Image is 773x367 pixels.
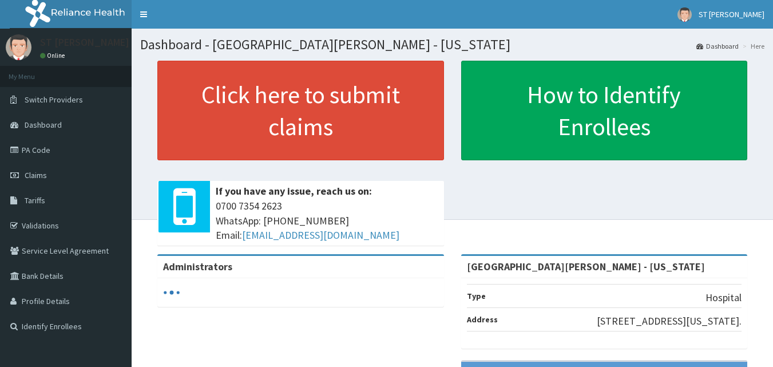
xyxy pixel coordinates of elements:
[467,314,498,325] b: Address
[6,34,31,60] img: User Image
[25,120,62,130] span: Dashboard
[467,260,705,273] strong: [GEOGRAPHIC_DATA][PERSON_NAME] - [US_STATE]
[140,37,764,52] h1: Dashboard - [GEOGRAPHIC_DATA][PERSON_NAME] - [US_STATE]
[25,94,83,105] span: Switch Providers
[25,195,45,206] span: Tariffs
[461,61,748,160] a: How to Identify Enrollees
[163,260,232,273] b: Administrators
[699,9,764,19] span: ST [PERSON_NAME]
[25,170,47,180] span: Claims
[696,41,739,51] a: Dashboard
[216,184,372,198] b: If you have any issue, reach us on:
[40,37,129,48] p: ST [PERSON_NAME]
[242,228,399,242] a: [EMAIL_ADDRESS][DOMAIN_NAME]
[40,52,68,60] a: Online
[163,284,180,301] svg: audio-loading
[597,314,742,329] p: [STREET_ADDRESS][US_STATE].
[467,291,486,301] b: Type
[705,290,742,305] p: Hospital
[157,61,444,160] a: Click here to submit claims
[216,199,438,243] span: 0700 7354 2623 WhatsApp: [PHONE_NUMBER] Email:
[740,41,764,51] li: Here
[677,7,692,22] img: User Image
